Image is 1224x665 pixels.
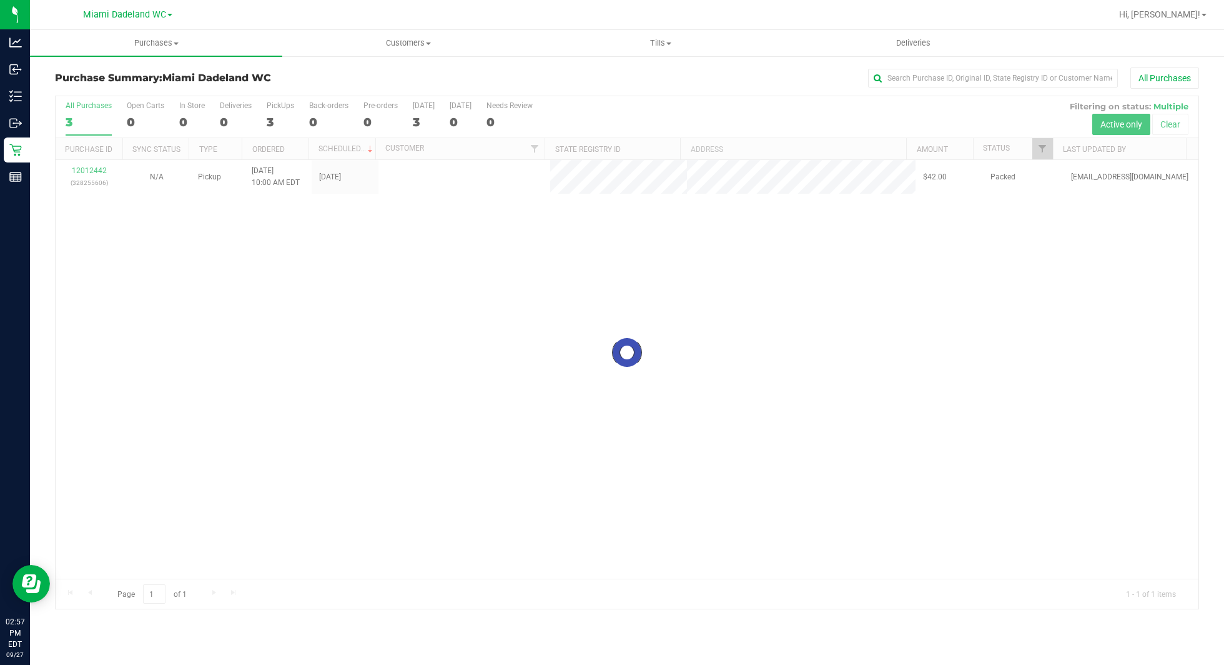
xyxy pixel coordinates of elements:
[83,9,166,20] span: Miami Dadeland WC
[6,616,24,650] p: 02:57 PM EDT
[1119,9,1200,19] span: Hi, [PERSON_NAME]!
[1130,67,1199,89] button: All Purchases
[535,30,787,56] a: Tills
[282,30,535,56] a: Customers
[535,37,786,49] span: Tills
[868,69,1118,87] input: Search Purchase ID, Original ID, State Registry ID or Customer Name...
[12,565,50,602] iframe: Resource center
[162,72,271,84] span: Miami Dadeland WC
[9,63,22,76] inline-svg: Inbound
[9,144,22,156] inline-svg: Retail
[9,36,22,49] inline-svg: Analytics
[9,90,22,102] inline-svg: Inventory
[787,30,1039,56] a: Deliveries
[55,72,437,84] h3: Purchase Summary:
[283,37,534,49] span: Customers
[9,117,22,129] inline-svg: Outbound
[6,650,24,659] p: 09/27
[30,37,282,49] span: Purchases
[9,171,22,183] inline-svg: Reports
[30,30,282,56] a: Purchases
[879,37,947,49] span: Deliveries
